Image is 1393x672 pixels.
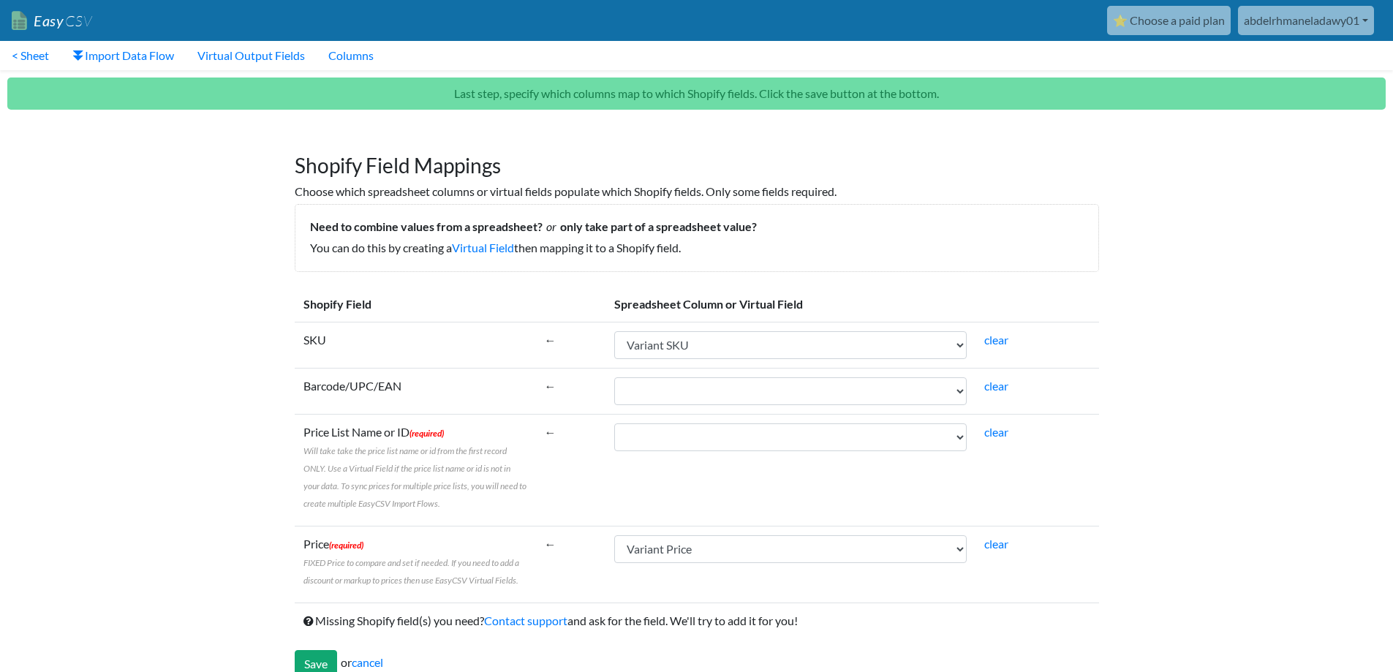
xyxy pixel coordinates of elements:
[310,219,1084,233] h5: Need to combine values from a spreadsheet? only take part of a spreadsheet value?
[352,655,383,669] a: cancel
[186,41,317,70] a: Virtual Output Fields
[452,241,514,254] a: Virtual Field
[295,139,1099,178] h1: Shopify Field Mappings
[1238,6,1374,35] a: abdelrhmaneladawy01
[295,287,536,322] th: Shopify Field
[295,184,1099,198] h6: Choose which spreadsheet columns or virtual fields populate which Shopify fields. Only some field...
[409,428,444,439] span: (required)
[317,41,385,70] a: Columns
[536,526,606,603] td: ←
[303,535,527,588] label: Price
[984,425,1008,439] a: clear
[303,445,526,509] span: Will take take the price list name or id from the first record ONLY. Use a Virtual Field if the p...
[984,379,1008,393] a: clear
[303,377,401,395] label: Barcode/UPC/EAN
[329,540,363,551] span: (required)
[536,368,606,414] td: ←
[536,322,606,368] td: ←
[61,41,186,70] a: Import Data Flow
[310,239,1084,257] p: You can do this by creating a then mapping it to a Shopify field.
[303,331,326,349] label: SKU
[295,603,1099,638] td: Missing Shopify field(s) you need? and ask for the field. We'll try to add it for you!
[984,537,1008,551] a: clear
[303,423,527,511] label: Price List Name or ID
[7,78,1386,110] p: Last step, specify which columns map to which Shopify fields. Click the save button at the bottom.
[605,287,1098,322] th: Spreadsheet Column or Virtual Field
[484,614,567,627] a: Contact support
[1107,6,1231,35] a: ⭐ Choose a paid plan
[12,6,92,36] a: EasyCSV
[543,219,560,233] i: or
[303,557,519,586] span: FIXED Price to compare and set if needed. If you need to add a discount or markup to prices then ...
[536,414,606,526] td: ←
[984,333,1008,347] a: clear
[64,12,92,30] span: CSV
